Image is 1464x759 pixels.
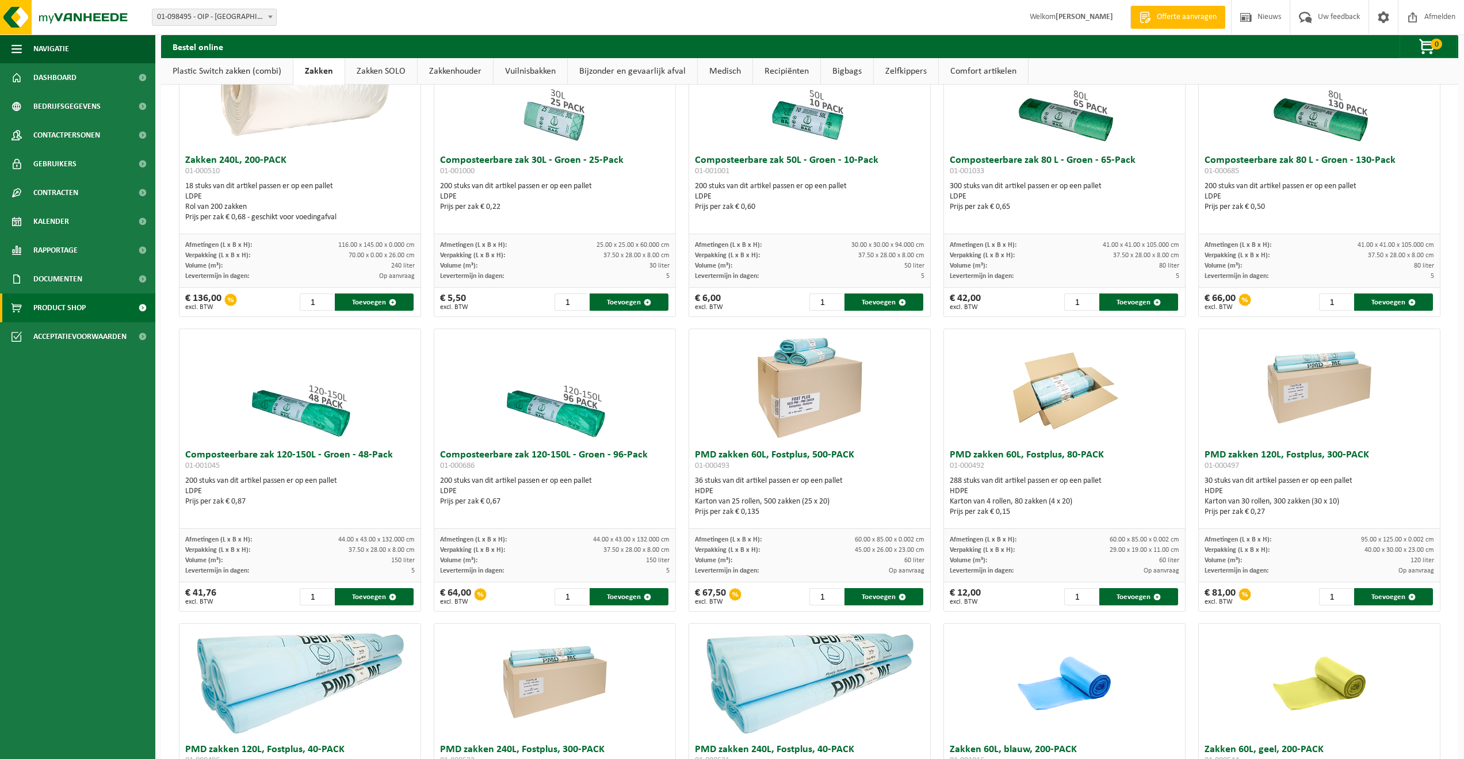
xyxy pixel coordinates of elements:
span: 37.50 x 28.00 x 8.00 cm [858,252,924,259]
span: Bedrijfsgegevens [33,92,101,121]
span: Verpakking (L x B x H): [950,547,1015,554]
div: 200 stuks van dit artikel passen er op een pallet [695,181,924,212]
div: Prijs per zak € 0,15 [950,507,1179,517]
input: 1 [1064,588,1098,605]
input: 1 [555,588,588,605]
span: 60.00 x 85.00 x 0.002 cm [1110,536,1179,543]
span: 30 liter [649,262,670,269]
span: excl. BTW [440,598,471,605]
div: Karton van 30 rollen, 300 zakken (30 x 10) [1205,497,1434,507]
div: 288 stuks van dit artikel passen er op een pallet [950,476,1179,517]
div: € 67,50 [695,588,726,605]
span: 37.50 x 28.00 x 8.00 cm [603,252,670,259]
span: 37.50 x 28.00 x 8.00 cm [349,547,415,554]
button: 0 [1400,35,1457,58]
span: Verpakking (L x B x H): [185,252,250,259]
span: 41.00 x 41.00 x 105.000 cm [1358,242,1434,249]
span: 29.00 x 19.00 x 11.00 cm [1110,547,1179,554]
span: 116.00 x 145.00 x 0.000 cm [338,242,415,249]
span: 5 [921,273,924,280]
button: Toevoegen [590,588,668,605]
span: 5 [666,273,670,280]
span: 44.00 x 43.00 x 132.000 cm [338,536,415,543]
span: 5 [666,567,670,574]
span: 150 liter [646,557,670,564]
img: 01-000532 [497,624,612,739]
div: € 81,00 [1205,588,1236,605]
a: Plastic Switch zakken (combi) [161,58,293,85]
span: Afmetingen (L x B x H): [440,536,507,543]
input: 1 [555,293,588,311]
h3: PMD zakken 60L, Fostplus, 80-PACK [950,450,1179,473]
span: Product Shop [33,293,86,322]
span: 37.50 x 28.00 x 8.00 cm [1368,252,1434,259]
span: Gebruikers [33,150,77,178]
span: Verpakking (L x B x H): [950,252,1015,259]
span: 01-098495 - OIP - OUDENAARDE [152,9,276,25]
a: Zakken [293,58,345,85]
h3: Zakken 240L, 200-PACK [185,155,415,178]
span: 60 liter [904,557,924,564]
button: Toevoegen [335,588,414,605]
a: Medisch [698,58,752,85]
span: Levertermijn in dagen: [950,273,1014,280]
span: Afmetingen (L x B x H): [1205,536,1271,543]
span: Levertermijn in dagen: [1205,567,1268,574]
input: 1 [809,588,843,605]
input: 1 [1064,293,1098,311]
span: 01-001045 [185,461,220,470]
button: Toevoegen [1354,588,1433,605]
div: € 41,76 [185,588,216,605]
span: Verpakking (L x B x H): [440,252,505,259]
span: Verpakking (L x B x H): [1205,252,1270,259]
div: 200 stuks van dit artikel passen er op een pallet [185,476,415,507]
span: Volume (m³): [695,262,732,269]
span: excl. BTW [950,304,981,311]
button: Toevoegen [590,293,668,311]
div: 30 stuks van dit artikel passen er op een pallet [1205,476,1434,517]
span: Afmetingen (L x B x H): [950,242,1016,249]
span: 01-000686 [440,461,475,470]
span: Verpakking (L x B x H): [695,252,760,259]
span: excl. BTW [185,304,221,311]
span: Levertermijn in dagen: [440,567,504,574]
span: 60 liter [1159,557,1179,564]
span: Contactpersonen [33,121,100,150]
span: 01-001000 [440,167,475,176]
span: 150 liter [391,557,415,564]
button: Toevoegen [1099,588,1178,605]
span: 120 liter [1411,557,1434,564]
div: LDPE [950,192,1179,202]
span: Kalender [33,207,69,236]
div: 18 stuks van dit artikel passen er op een pallet [185,181,415,223]
span: 0 [1431,39,1442,49]
span: Acceptatievoorwaarden [33,322,127,351]
input: 1 [300,588,334,605]
img: 01-001033 [1007,35,1122,150]
span: excl. BTW [1205,304,1236,311]
span: Contracten [33,178,78,207]
h2: Bestel online [161,35,235,58]
span: Levertermijn in dagen: [1205,273,1268,280]
div: 36 stuks van dit artikel passen er op een pallet [695,476,924,517]
span: Levertermijn in dagen: [440,273,504,280]
img: 01-000685 [1262,35,1377,150]
a: Zakkenhouder [418,58,493,85]
span: 37.50 x 28.00 x 8.00 cm [1113,252,1179,259]
h3: Composteerbare zak 80 L - Groen - 130-Pack [1205,155,1434,178]
span: 95.00 x 125.00 x 0.002 cm [1361,536,1434,543]
div: HDPE [1205,486,1434,497]
span: 01-000685 [1205,167,1239,176]
span: Verpakking (L x B x H): [1205,547,1270,554]
div: Prijs per zak € 0,60 [695,202,924,212]
span: 45.00 x 26.00 x 23.00 cm [855,547,924,554]
a: Offerte aanvragen [1130,6,1225,29]
span: 25.00 x 25.00 x 60.000 cm [597,242,670,249]
input: 1 [1319,293,1353,311]
span: Levertermijn in dagen: [695,567,759,574]
span: 01-001001 [695,167,729,176]
img: 01-000544 [1262,624,1377,739]
a: Bijzonder en gevaarlijk afval [568,58,697,85]
div: 200 stuks van dit artikel passen er op een pallet [440,476,670,507]
img: 01-000531 [694,624,924,739]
